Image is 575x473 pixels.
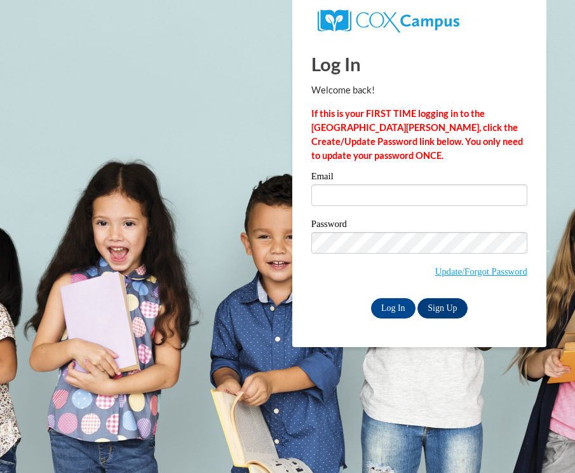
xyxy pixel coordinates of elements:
[311,108,523,161] strong: If this is your FIRST TIME logging in to the [GEOGRAPHIC_DATA][PERSON_NAME], click the Create/Upd...
[311,219,527,232] label: Password
[318,10,459,32] img: COX Campus
[311,172,527,184] label: Email
[371,298,416,319] input: Log In
[311,51,527,77] h1: Log In
[318,15,459,25] a: COX Campus
[435,266,527,277] a: Update/Forgot Password
[417,298,467,319] a: Sign Up
[311,83,527,97] p: Welcome back!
